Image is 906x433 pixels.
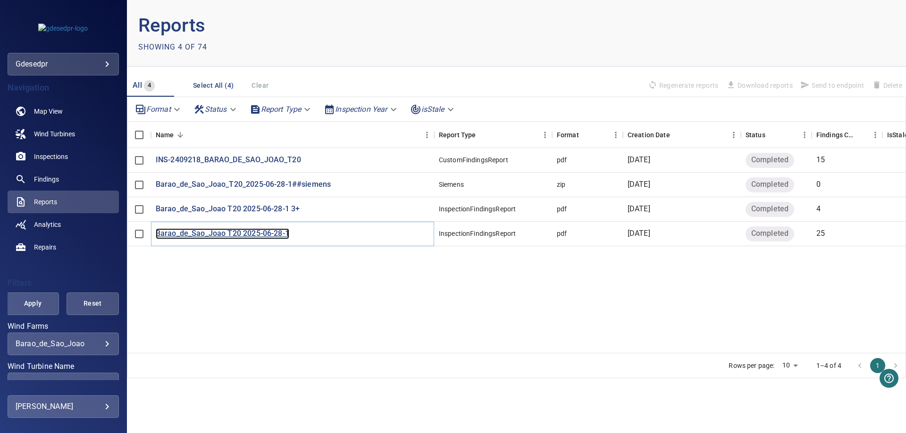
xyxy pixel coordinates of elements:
div: InspectionFindingsReport [439,204,516,214]
a: Barao_de_Sao_Joao T20 2025-06-28-1 [156,228,289,239]
div: isStale [406,101,460,117]
div: Status [746,122,765,148]
div: Creation Date [623,122,741,148]
div: pdf [557,204,567,214]
em: Status [205,105,227,114]
p: [DATE] [628,204,650,215]
button: Menu [609,128,623,142]
div: gdesedpr [8,53,119,75]
p: [DATE] [628,155,650,166]
div: pdf [557,229,567,238]
span: Completed [746,204,794,215]
span: Completed [746,155,794,166]
em: Format [146,105,171,114]
h4: Filters [8,278,119,288]
div: Siemens [439,180,464,189]
span: Analytics [34,220,61,229]
span: Apply [18,298,47,309]
p: 1–4 of 4 [816,361,841,370]
div: Status [190,101,242,117]
p: 25 [816,228,825,239]
a: windturbines noActive [8,123,119,145]
div: InspectionFindingsReport [439,229,516,238]
p: 0 [816,179,821,190]
span: Reset [78,298,107,309]
button: Sort [855,128,868,142]
button: Sort [670,128,683,142]
button: Menu [420,128,434,142]
a: map noActive [8,100,119,123]
span: Inspections [34,152,68,161]
div: T20 / Barao_de_Sao_Joao [16,379,111,388]
div: Status [741,122,812,148]
div: Report Type [439,122,476,148]
button: Sort [174,128,187,142]
button: Menu [868,128,882,142]
div: Wind Farms [8,333,119,355]
span: 4 [144,80,155,91]
span: Completed [746,179,794,190]
div: zip [557,180,565,189]
div: Barao_de_Sao_Joao [16,339,111,348]
button: Reset [67,292,119,315]
button: Sort [476,128,489,142]
button: Apply [7,292,59,315]
a: findings noActive [8,168,119,191]
span: Findings [34,175,59,184]
span: All [133,81,142,90]
p: Reports [138,11,517,40]
span: Reports [34,197,57,207]
p: 4 [816,204,821,215]
span: Map View [34,107,63,116]
div: [PERSON_NAME] [16,399,111,414]
button: Select All (4) [189,77,238,94]
p: [DATE] [628,179,650,190]
button: Menu [538,128,552,142]
button: page 1 [870,358,885,373]
p: 15 [816,155,825,166]
p: [DATE] [628,228,650,239]
div: Findings Count [816,122,855,148]
button: Sort [765,128,779,142]
button: Sort [579,128,592,142]
div: 10 [779,358,801,372]
div: Name [156,122,174,148]
div: Format [557,122,579,148]
div: Findings Count [812,122,882,148]
label: Wind Farms [8,323,119,330]
button: Menu [727,128,741,142]
em: Report Type [261,105,302,114]
a: inspections noActive [8,145,119,168]
em: Inspection Year [335,105,387,114]
div: CustomFindingsReport [439,155,508,165]
a: reports active [8,191,119,213]
span: Completed [746,228,794,239]
a: Barao_de_Sao_Joao_T20_2025-06-28-1##siemens [156,179,331,190]
div: gdesedpr [16,57,111,72]
div: Format [131,101,186,117]
div: Name [151,122,434,148]
img: gdesedpr-logo [38,24,88,33]
a: repairs noActive [8,236,119,258]
p: Showing 4 of 74 [138,42,207,53]
div: pdf [557,155,567,165]
div: Wind Turbine Name [8,373,119,395]
span: Repairs [34,242,56,252]
a: INS-2409218_BARAO_DE_SAO_JOAO_T20 [156,155,301,166]
button: Menu [797,128,812,142]
div: Report Type [434,122,552,148]
label: Wind Turbine Name [8,363,119,370]
span: Wind Turbines [34,129,75,139]
p: Rows per page: [729,361,774,370]
em: isStale [421,105,445,114]
nav: pagination navigation [851,358,905,373]
div: Report Type [246,101,317,117]
div: Inspection Year [320,101,402,117]
div: Format [552,122,623,148]
h4: Navigation [8,83,119,92]
a: Barao_de_Sao_Joao T20 2025-06-28-1 3+ [156,204,300,215]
